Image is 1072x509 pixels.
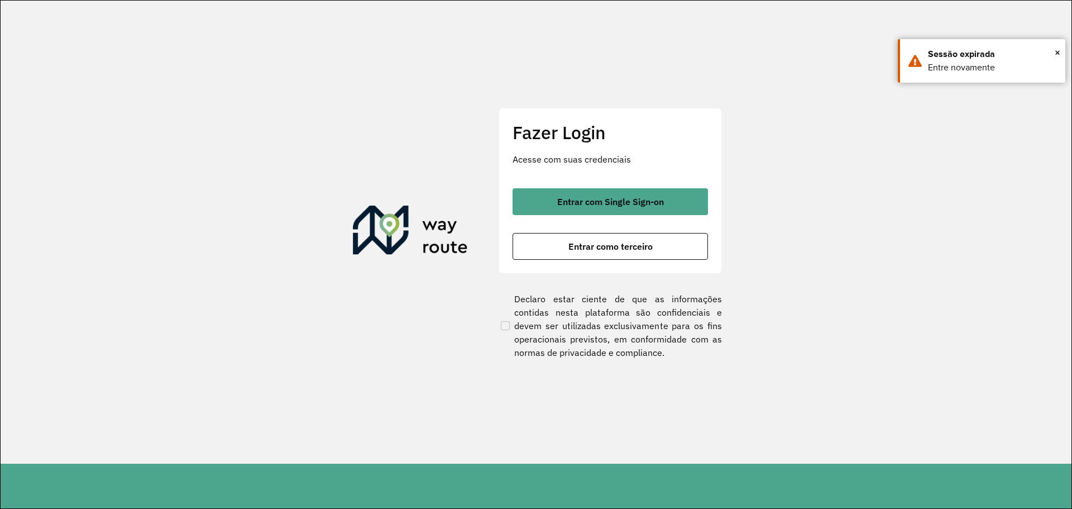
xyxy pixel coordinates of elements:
button: Close [1055,44,1060,61]
button: button [513,188,708,215]
div: Entre novamente [928,61,1057,74]
button: button [513,233,708,260]
span: Entrar com Single Sign-on [557,197,664,206]
div: Sessão expirada [928,47,1057,61]
span: Entrar como terceiro [568,242,653,251]
label: Declaro estar ciente de que as informações contidas nesta plataforma são confidenciais e devem se... [499,292,722,359]
h2: Fazer Login [513,122,708,143]
img: Roteirizador AmbevTech [353,206,468,259]
p: Acesse com suas credenciais [513,153,708,166]
span: × [1055,44,1060,61]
